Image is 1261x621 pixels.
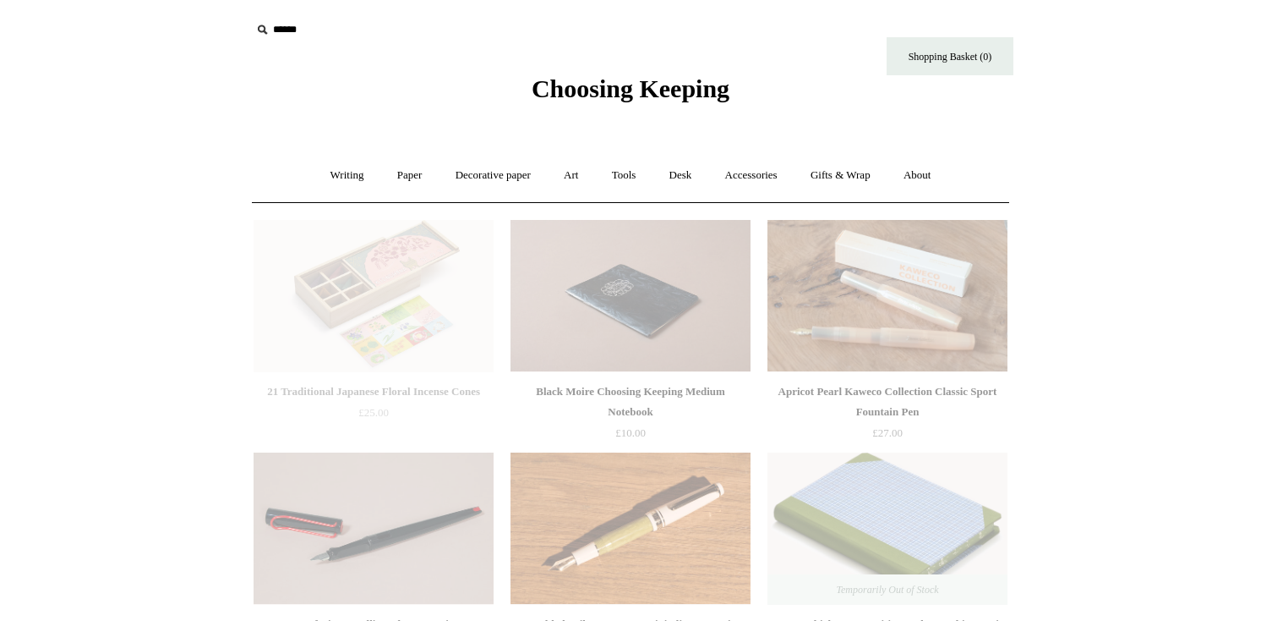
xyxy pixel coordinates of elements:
a: Tools [597,153,652,198]
a: Shopping Basket (0) [887,37,1013,75]
a: Choosing Keeping [532,88,729,100]
img: Extra-Thick "Composition Ledger" Chiyogami Notebook, Blue Plaid [767,453,1007,605]
a: Black Moire Choosing Keeping Medium Notebook Black Moire Choosing Keeping Medium Notebook [510,220,751,372]
span: £27.00 [872,426,903,439]
img: Apricot Pearl Kaweco Collection Classic Sport Fountain Pen [767,220,1007,372]
div: Apricot Pearl Kaweco Collection Classic Sport Fountain Pen [772,382,1003,422]
a: Art [549,153,593,198]
img: Marbled Sailor Pro Gear Mini Slim Fountain Pen, Pistache [510,453,751,605]
a: Decorative paper [440,153,546,198]
a: Black Moire Choosing Keeping Medium Notebook £10.00 [510,382,751,451]
a: Lamy Safari Joy Calligraphy Fountain Pen Lamy Safari Joy Calligraphy Fountain Pen [254,453,494,605]
span: £25.00 [358,406,389,419]
span: Temporarily Out of Stock [819,574,955,605]
a: Desk [654,153,707,198]
a: Marbled Sailor Pro Gear Mini Slim Fountain Pen, Pistache Marbled Sailor Pro Gear Mini Slim Founta... [510,453,751,605]
span: £10.00 [615,426,646,439]
a: 21 Traditional Japanese Floral Incense Cones £25.00 [254,382,494,451]
a: About [888,153,947,198]
img: Black Moire Choosing Keeping Medium Notebook [510,220,751,372]
a: Extra-Thick "Composition Ledger" Chiyogami Notebook, Blue Plaid Extra-Thick "Composition Ledger" ... [767,453,1007,605]
a: Apricot Pearl Kaweco Collection Classic Sport Fountain Pen £27.00 [767,382,1007,451]
span: Choosing Keeping [532,74,729,102]
a: Accessories [710,153,793,198]
a: Apricot Pearl Kaweco Collection Classic Sport Fountain Pen Apricot Pearl Kaweco Collection Classi... [767,220,1007,372]
a: 21 Traditional Japanese Floral Incense Cones 21 Traditional Japanese Floral Incense Cones [254,220,494,372]
img: 21 Traditional Japanese Floral Incense Cones [254,220,494,372]
div: 21 Traditional Japanese Floral Incense Cones [258,382,489,402]
a: Writing [315,153,379,198]
div: Black Moire Choosing Keeping Medium Notebook [515,382,746,422]
a: Paper [382,153,438,198]
a: Gifts & Wrap [795,153,886,198]
img: Lamy Safari Joy Calligraphy Fountain Pen [254,453,494,605]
